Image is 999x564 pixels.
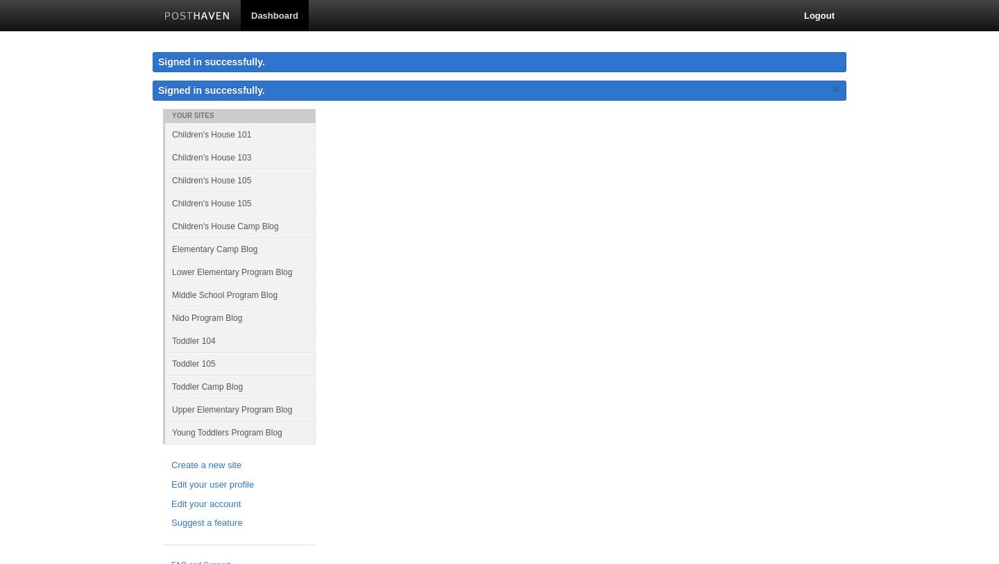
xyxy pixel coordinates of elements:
[153,52,846,72] div: Signed in successfully.
[171,516,307,531] a: Suggest a feature
[165,238,316,260] a: Elementary Camp Blog
[171,478,307,492] a: Edit your user profile
[171,497,307,512] a: Edit your account
[165,306,316,329] a: Nido Program Blog
[158,85,265,96] span: Signed in successfully.
[165,260,316,283] a: Lower Elementary Program Blog
[163,109,316,123] li: Your Sites
[171,458,307,473] a: Create a new site
[164,12,230,22] img: Posthaven-bar
[165,123,316,146] a: Children's House 101
[165,375,316,398] a: Toddler Camp Blog
[165,283,316,306] a: Middle School Program Blog
[165,146,316,169] a: Children's House 103
[165,421,316,444] a: Young Toddlers Program Blog
[830,81,843,98] a: ×
[165,192,316,215] a: Children's House 105
[165,329,316,352] a: Toddler 104
[165,398,316,421] a: Upper Elementary Program Blog
[165,169,316,192] a: Children's House 105
[165,215,316,238] a: Children's House Camp Blog
[165,352,316,375] a: Toddler 105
